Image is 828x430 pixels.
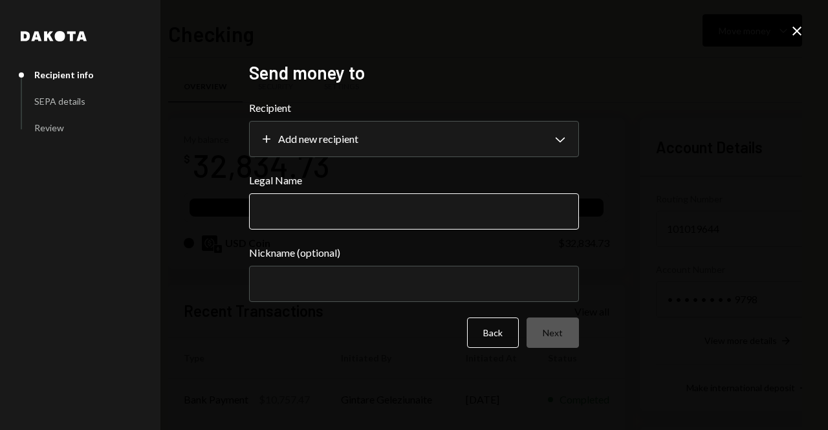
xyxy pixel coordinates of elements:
[34,122,64,133] div: Review
[249,173,579,188] label: Legal Name
[34,69,94,80] div: Recipient info
[467,317,519,348] button: Back
[249,121,579,157] button: Recipient
[249,245,579,261] label: Nickname (optional)
[249,100,579,116] label: Recipient
[34,96,85,107] div: SEPA details
[249,60,579,85] h2: Send money to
